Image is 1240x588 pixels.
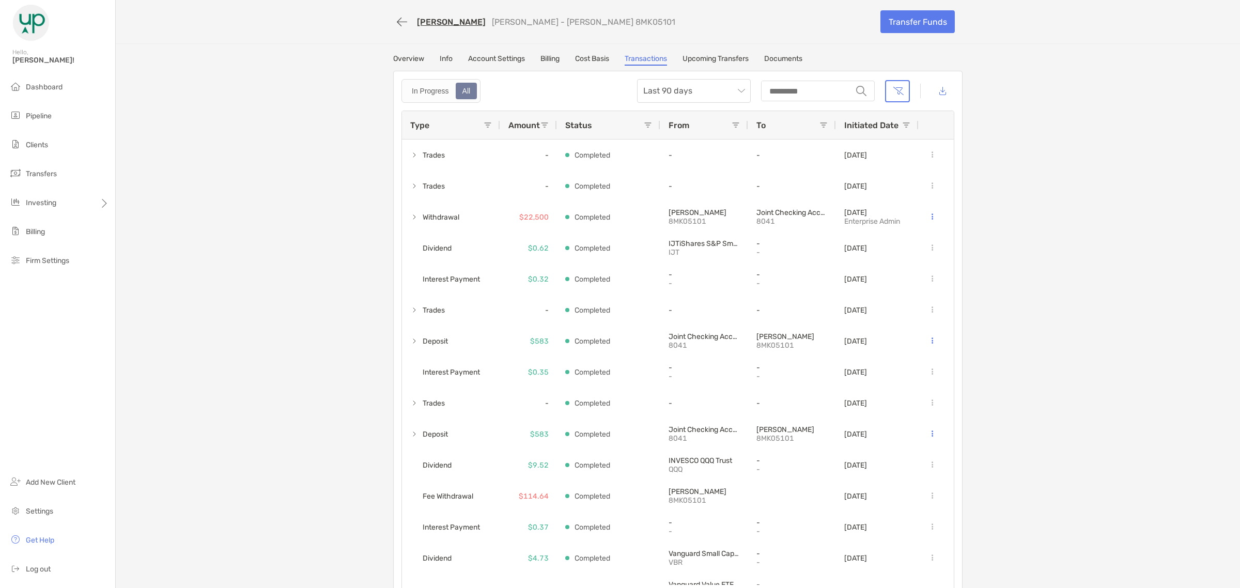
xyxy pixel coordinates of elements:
img: logout icon [9,562,22,575]
p: Roth IRA [669,208,740,217]
p: - [756,465,828,474]
p: VBR [669,558,740,567]
span: [PERSON_NAME]! [12,56,109,65]
p: $0.62 [528,242,549,255]
span: Interest Payment [423,364,480,381]
span: Withdrawal [423,209,459,226]
span: Log out [26,565,51,574]
img: get-help icon [9,533,22,546]
p: Completed [575,366,610,379]
p: Joint Checking Account [669,425,740,434]
p: - [669,363,740,372]
p: IJT [669,248,740,257]
p: - [756,248,828,257]
p: Completed [575,490,610,503]
p: 8MK05101 [669,496,740,505]
p: $22,500 [519,211,549,224]
img: transfers icon [9,167,22,179]
img: investing icon [9,196,22,208]
p: - [669,151,740,160]
a: Transfer Funds [880,10,955,33]
img: clients icon [9,138,22,150]
span: From [669,120,689,130]
p: - [756,239,828,248]
p: [DATE] [844,554,867,563]
div: - [500,295,557,326]
p: - [756,558,828,567]
p: 8MK05101 [756,434,828,443]
a: Info [440,54,453,66]
p: [DATE] [844,182,867,191]
p: $0.37 [528,521,549,534]
p: - [669,372,740,381]
p: Roth IRA [756,425,828,434]
a: [PERSON_NAME] [417,17,486,27]
a: Overview [393,54,424,66]
span: Get Help [26,536,54,545]
p: - [669,182,740,191]
a: Upcoming Transfers [683,54,749,66]
p: - [669,270,740,279]
span: Settings [26,507,53,516]
p: Completed [575,273,610,286]
p: - [756,363,828,372]
span: Deposit [423,333,448,350]
p: QQQ [669,465,740,474]
p: [DATE] [844,208,900,217]
p: Completed [575,459,610,472]
p: - [756,527,828,536]
span: Dividend [423,457,452,474]
img: dashboard icon [9,80,22,92]
p: - [756,372,828,381]
img: billing icon [9,225,22,237]
p: - [669,279,740,288]
span: Add New Client [26,478,75,487]
p: Vanguard Small Cap Value ETF [669,549,740,558]
p: - [669,306,740,315]
p: Joint Checking Account [669,332,740,341]
p: Completed [575,397,610,410]
p: enterprise_admin [844,217,900,226]
p: [DATE] [844,275,867,284]
p: IJTiShares S&P Small-Cap 600 Growth ETF [669,239,740,248]
p: [DATE] [844,492,867,501]
p: Roth IRA [669,487,740,496]
p: - [756,151,828,160]
span: Initiated Date [844,120,898,130]
p: [DATE] [844,244,867,253]
span: Billing [26,227,45,236]
p: $4.73 [528,552,549,565]
p: $0.35 [528,366,549,379]
span: Pipeline [26,112,52,120]
p: Completed [575,428,610,441]
p: [DATE] [844,337,867,346]
span: Trades [423,302,445,319]
p: - [669,518,740,527]
p: $9.52 [528,459,549,472]
a: Billing [540,54,560,66]
a: Documents [764,54,802,66]
span: Type [410,120,429,130]
p: - [756,270,828,279]
p: - [756,399,828,408]
p: 8041 [756,217,828,226]
span: Status [565,120,592,130]
p: - [669,399,740,408]
p: Completed [575,180,610,193]
span: Trades [423,395,445,412]
p: Completed [575,211,610,224]
p: - [756,518,828,527]
span: Transfers [26,169,57,178]
p: - [756,549,828,558]
p: - [756,279,828,288]
div: - [500,171,557,202]
p: $114.64 [519,490,549,503]
p: [PERSON_NAME] - [PERSON_NAME] 8MK05101 [492,17,675,27]
p: - [756,306,828,315]
p: $0.32 [528,273,549,286]
p: $583 [530,335,549,348]
div: - [500,388,557,419]
p: 8041 [669,341,740,350]
span: Deposit [423,426,448,443]
div: In Progress [406,84,455,98]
